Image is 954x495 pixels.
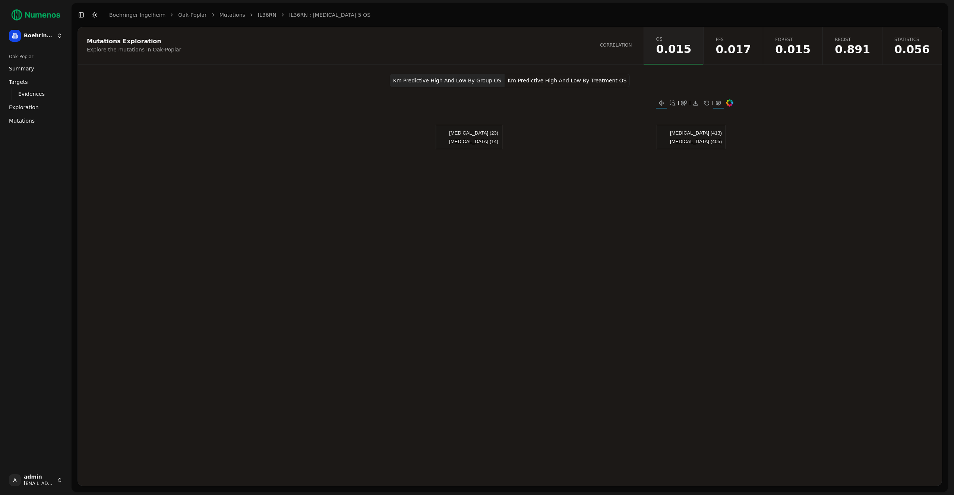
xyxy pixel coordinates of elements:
[6,27,66,45] button: Boehringer Ingelheim
[9,104,39,111] span: Exploration
[24,32,54,39] span: Boehringer Ingelheim
[656,36,691,42] span: OS
[258,11,277,19] a: IL36RN
[6,115,66,127] a: Mutations
[600,42,632,48] span: Correlation
[178,11,206,19] a: Oak-Poplar
[894,37,930,42] span: Statistics
[6,101,66,113] a: Exploration
[775,44,811,55] span: 0.0145775322125604
[822,27,882,64] a: RECIST0.891
[9,117,35,124] span: Mutations
[24,474,54,480] span: admin
[6,51,66,63] div: Oak-Poplar
[6,76,66,88] a: Targets
[588,27,644,64] a: Correlation
[644,27,703,64] a: OS0.015
[6,63,66,75] a: Summary
[775,37,811,42] span: Forest
[6,471,66,489] button: Aadmin[EMAIL_ADDRESS]
[894,44,930,55] span: 0.0557
[24,480,54,486] span: [EMAIL_ADDRESS]
[15,89,57,99] a: Evidences
[89,10,100,20] button: Toggle Dark Mode
[109,11,165,19] a: Boehringer Ingelheim
[656,44,691,55] span: 0.0145775322125604
[9,474,21,486] span: A
[715,44,751,55] span: 0.0167374771787877
[219,11,245,19] a: Mutations
[505,74,630,87] button: Km Predictive High And Low By Treatment OS
[76,10,86,20] button: Toggle Sidebar
[87,38,576,44] div: Mutations Exploration
[715,37,751,42] span: PFS
[390,74,505,87] button: Km Predictive High And Low By Group OS
[763,27,822,64] a: Forest0.015
[882,27,942,64] a: Statistics0.056
[18,90,45,98] span: Evidences
[109,11,370,19] nav: breadcrumb
[87,46,576,53] div: Explore the mutations in Oak-Poplar
[9,65,34,72] span: Summary
[289,11,370,19] a: IL36RN : [MEDICAL_DATA] 5 OS
[9,78,28,86] span: Targets
[835,44,870,55] span: 0.891237638255258
[703,27,763,64] a: PFS0.017
[6,6,66,24] img: Numenos
[835,37,870,42] span: RECIST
